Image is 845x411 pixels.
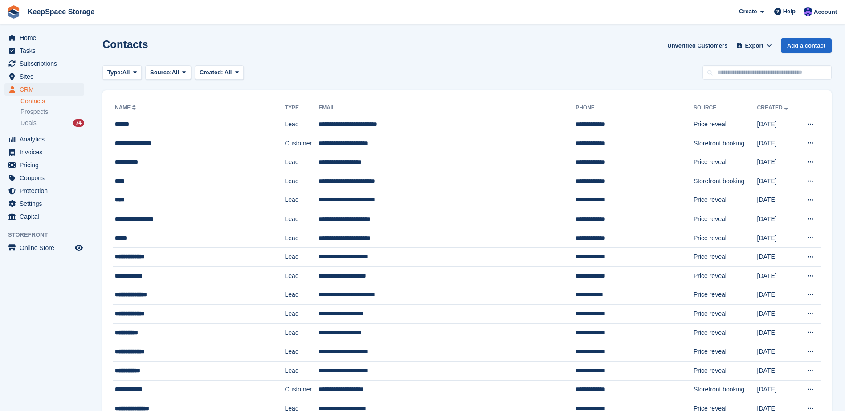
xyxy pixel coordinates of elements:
[4,70,84,83] a: menu
[694,380,757,399] td: Storefront booking
[694,323,757,342] td: Price reveal
[757,248,798,267] td: [DATE]
[757,380,798,399] td: [DATE]
[735,38,774,53] button: Export
[20,83,73,96] span: CRM
[20,185,73,197] span: Protection
[285,305,319,324] td: Lead
[102,65,142,80] button: Type: All
[20,146,73,158] span: Invoices
[24,4,98,19] a: KeepSpace Storage
[285,323,319,342] td: Lead
[781,38,832,53] a: Add a contact
[757,105,790,111] a: Created
[285,380,319,399] td: Customer
[7,5,20,19] img: stora-icon-8386f47178a22dfd0bd8f6a31ec36ba5ce8667c1dd55bd0f319d3a0aa187defe.svg
[694,342,757,362] td: Price reveal
[804,7,812,16] img: Chloe Clark
[285,115,319,134] td: Lead
[4,44,84,57] a: menu
[4,210,84,223] a: menu
[757,229,798,248] td: [DATE]
[20,197,73,210] span: Settings
[102,38,148,50] h1: Contacts
[757,210,798,229] td: [DATE]
[694,153,757,172] td: Price reveal
[20,57,73,70] span: Subscriptions
[285,266,319,286] td: Lead
[745,41,763,50] span: Export
[757,323,798,342] td: [DATE]
[107,68,122,77] span: Type:
[285,134,319,153] td: Customer
[20,70,73,83] span: Sites
[4,57,84,70] a: menu
[757,361,798,380] td: [DATE]
[694,361,757,380] td: Price reveal
[694,305,757,324] td: Price reveal
[285,101,319,115] th: Type
[20,210,73,223] span: Capital
[20,32,73,44] span: Home
[20,44,73,57] span: Tasks
[285,172,319,191] td: Lead
[285,191,319,210] td: Lead
[757,342,798,362] td: [DATE]
[225,69,232,76] span: All
[576,101,694,115] th: Phone
[4,146,84,158] a: menu
[739,7,757,16] span: Create
[20,242,73,254] span: Online Store
[145,65,191,80] button: Source: All
[122,68,130,77] span: All
[200,69,223,76] span: Created:
[694,101,757,115] th: Source
[285,210,319,229] td: Lead
[4,185,84,197] a: menu
[757,286,798,305] td: [DATE]
[783,7,796,16] span: Help
[757,153,798,172] td: [DATE]
[694,266,757,286] td: Price reveal
[694,210,757,229] td: Price reveal
[195,65,244,80] button: Created: All
[4,159,84,171] a: menu
[20,172,73,184] span: Coupons
[285,153,319,172] td: Lead
[4,32,84,44] a: menu
[4,197,84,210] a: menu
[285,229,319,248] td: Lead
[150,68,171,77] span: Source:
[20,159,73,171] span: Pricing
[20,119,37,127] span: Deals
[694,229,757,248] td: Price reveal
[172,68,180,77] span: All
[20,97,84,105] a: Contacts
[285,286,319,305] td: Lead
[757,172,798,191] td: [DATE]
[694,286,757,305] td: Price reveal
[285,248,319,267] td: Lead
[4,83,84,96] a: menu
[20,108,48,116] span: Prospects
[20,118,84,128] a: Deals 74
[694,115,757,134] td: Price reveal
[285,342,319,362] td: Lead
[757,305,798,324] td: [DATE]
[694,172,757,191] td: Storefront booking
[694,134,757,153] td: Storefront booking
[757,115,798,134] td: [DATE]
[73,119,84,127] div: 74
[757,266,798,286] td: [DATE]
[757,134,798,153] td: [DATE]
[757,191,798,210] td: [DATE]
[694,191,757,210] td: Price reveal
[8,230,89,239] span: Storefront
[4,242,84,254] a: menu
[285,361,319,380] td: Lead
[664,38,731,53] a: Unverified Customers
[73,242,84,253] a: Preview store
[318,101,576,115] th: Email
[4,172,84,184] a: menu
[115,105,138,111] a: Name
